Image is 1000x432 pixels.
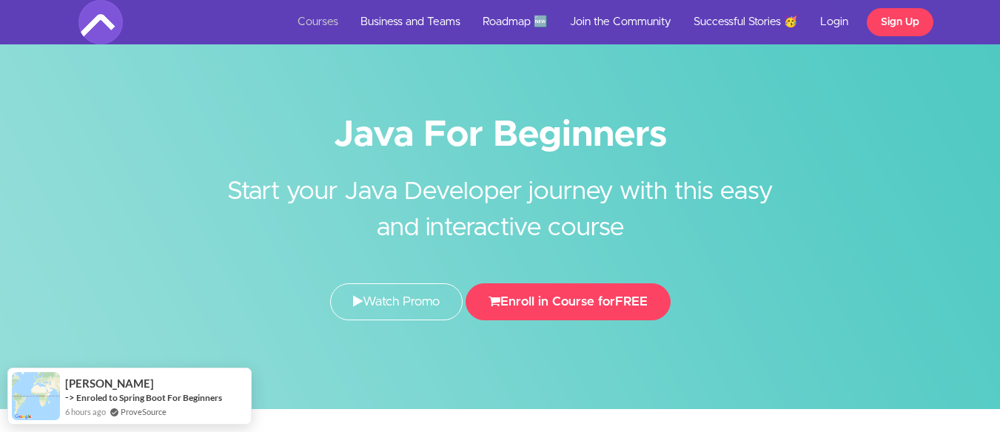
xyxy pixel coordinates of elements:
a: Enroled to Spring Boot For Beginners [76,391,222,404]
span: [PERSON_NAME] [65,377,154,390]
a: Sign Up [867,8,933,36]
span: -> [65,391,75,403]
span: 6 hours ago [65,405,106,418]
h2: Start your Java Developer journey with this easy and interactive course [223,152,778,246]
a: ProveSource [121,405,167,418]
a: Watch Promo [330,283,463,320]
h1: Java For Beginners [78,118,922,152]
span: FREE [615,295,648,308]
img: provesource social proof notification image [12,372,60,420]
button: Enroll in Course forFREE [466,283,671,320]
